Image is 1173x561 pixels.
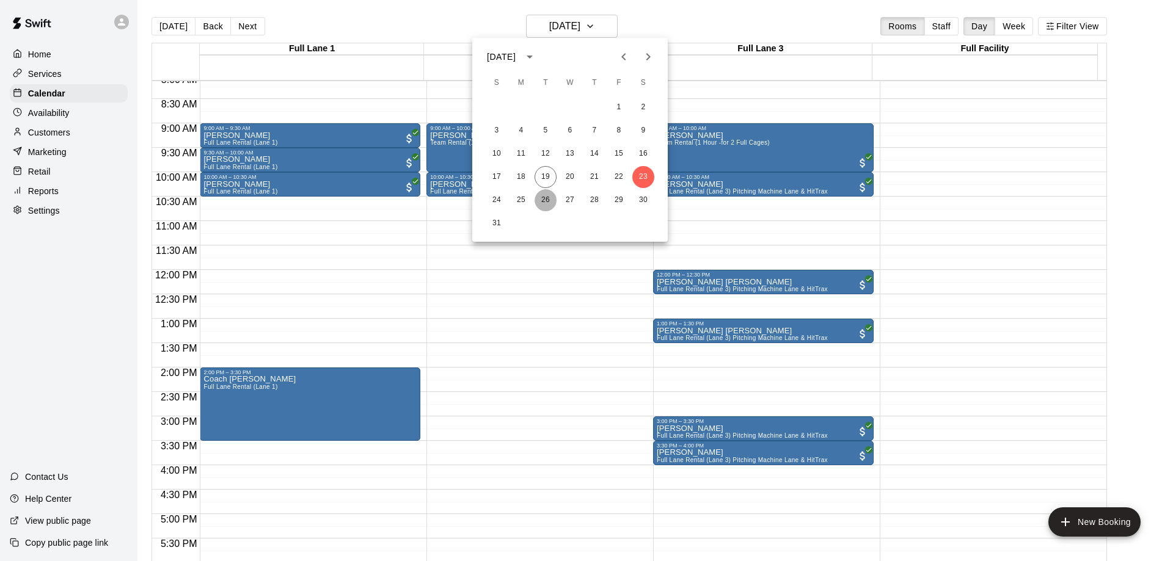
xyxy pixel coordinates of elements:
[559,120,581,142] button: 6
[583,166,605,188] button: 21
[632,71,654,95] span: Saturday
[583,143,605,165] button: 14
[486,166,508,188] button: 17
[608,143,630,165] button: 15
[510,120,532,142] button: 4
[608,120,630,142] button: 8
[559,71,581,95] span: Wednesday
[486,71,508,95] span: Sunday
[519,46,540,67] button: calendar view is open, switch to year view
[632,120,654,142] button: 9
[559,143,581,165] button: 13
[632,189,654,211] button: 30
[510,71,532,95] span: Monday
[486,120,508,142] button: 3
[535,189,557,211] button: 26
[486,143,508,165] button: 10
[608,96,630,118] button: 1
[636,45,660,69] button: Next month
[535,120,557,142] button: 5
[535,143,557,165] button: 12
[486,212,508,234] button: 31
[535,71,557,95] span: Tuesday
[559,166,581,188] button: 20
[632,143,654,165] button: 16
[535,166,557,188] button: 19
[510,143,532,165] button: 11
[583,71,605,95] span: Thursday
[632,166,654,188] button: 23
[608,166,630,188] button: 22
[612,45,636,69] button: Previous month
[510,166,532,188] button: 18
[510,189,532,211] button: 25
[559,189,581,211] button: 27
[487,51,516,63] div: [DATE]
[486,189,508,211] button: 24
[583,189,605,211] button: 28
[608,71,630,95] span: Friday
[583,120,605,142] button: 7
[608,189,630,211] button: 29
[632,96,654,118] button: 2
